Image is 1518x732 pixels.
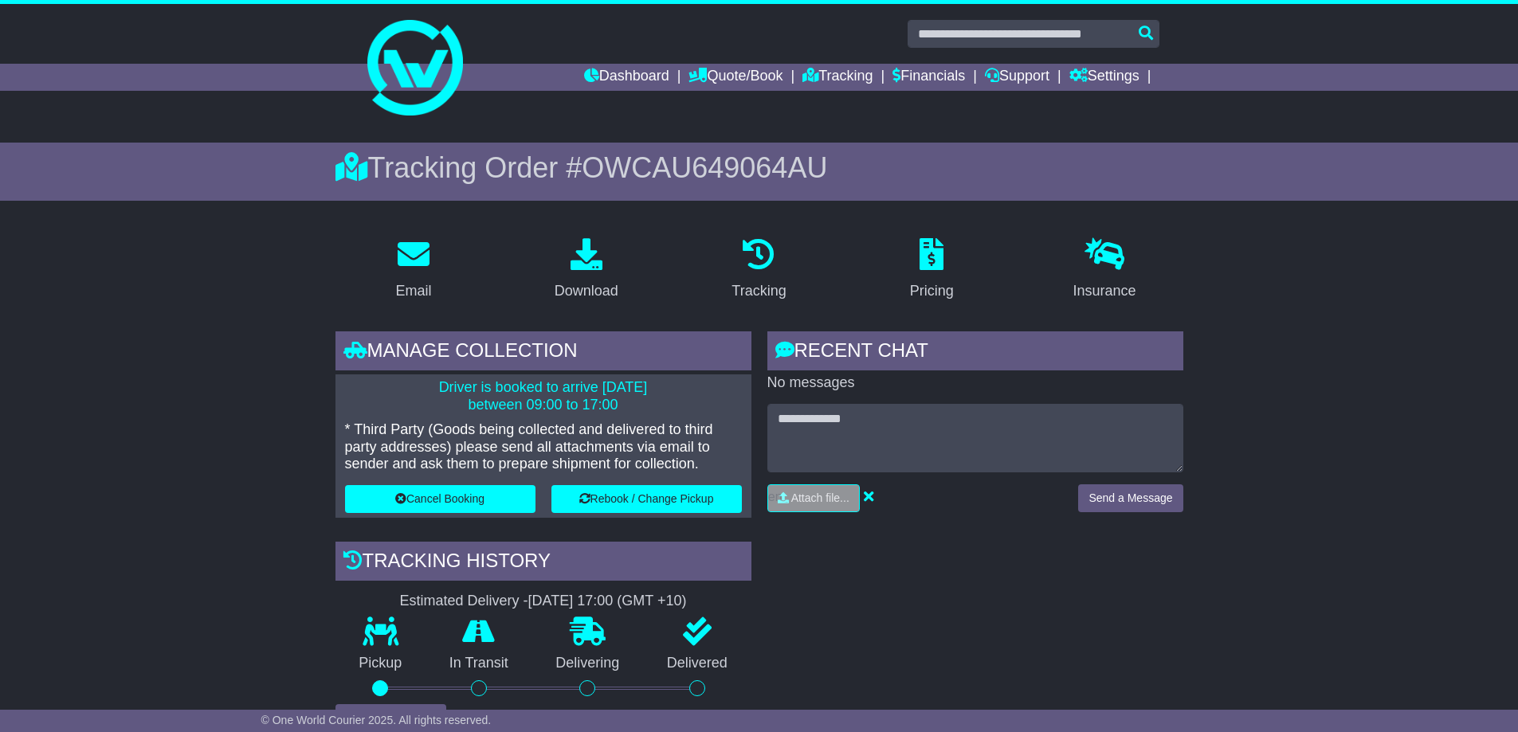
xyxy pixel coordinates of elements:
[551,485,742,513] button: Rebook / Change Pickup
[261,714,492,726] span: © One World Courier 2025. All rights reserved.
[335,331,751,374] div: Manage collection
[732,280,786,302] div: Tracking
[688,64,783,91] a: Quote/Book
[892,64,965,91] a: Financials
[1069,64,1139,91] a: Settings
[802,64,873,91] a: Tracking
[335,542,751,585] div: Tracking history
[385,233,441,307] a: Email
[544,233,629,307] a: Download
[985,64,1049,91] a: Support
[395,280,431,302] div: Email
[426,655,532,672] p: In Transit
[643,655,751,672] p: Delivered
[1078,484,1183,512] button: Send a Message
[345,379,742,413] p: Driver is booked to arrive [DATE] between 09:00 to 17:00
[1073,280,1136,302] div: Insurance
[767,331,1183,374] div: RECENT CHAT
[335,704,446,732] button: View Full Tracking
[1063,233,1147,307] a: Insurance
[335,151,1183,185] div: Tracking Order #
[767,374,1183,392] p: No messages
[335,593,751,610] div: Estimated Delivery -
[345,485,535,513] button: Cancel Booking
[335,655,426,672] p: Pickup
[584,64,669,91] a: Dashboard
[721,233,796,307] a: Tracking
[910,280,954,302] div: Pricing
[582,151,827,184] span: OWCAU649064AU
[345,421,742,473] p: * Third Party (Goods being collected and delivered to third party addresses) please send all atta...
[528,593,687,610] div: [DATE] 17:00 (GMT +10)
[900,233,964,307] a: Pricing
[555,280,618,302] div: Download
[532,655,644,672] p: Delivering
